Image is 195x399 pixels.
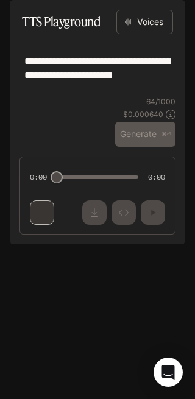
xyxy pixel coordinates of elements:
[123,109,163,119] p: $ 0.000640
[9,6,31,28] button: open drawer
[22,10,100,34] h1: TTS Playground
[116,10,173,34] button: Voices
[154,358,183,387] div: Open Intercom Messenger
[146,96,175,107] p: 64 / 1000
